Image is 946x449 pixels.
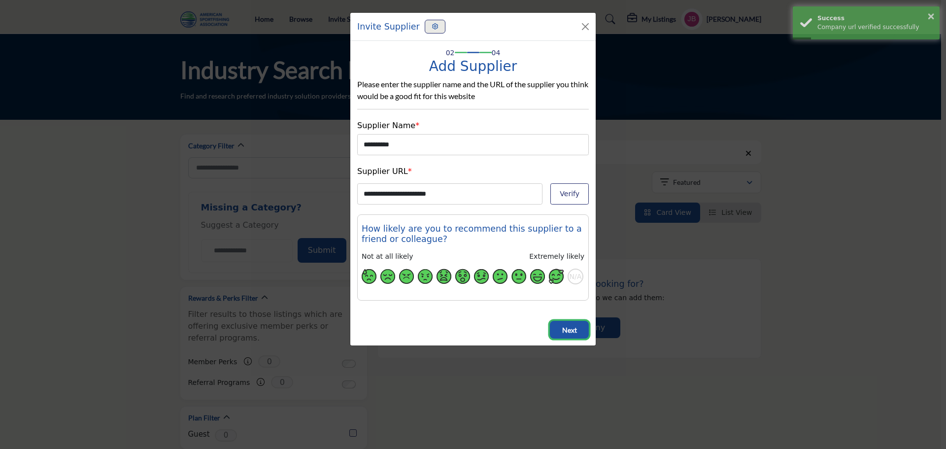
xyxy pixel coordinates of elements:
[578,20,592,34] button: Close
[492,48,501,58] span: 04
[357,78,589,102] p: Please enter the supplier name and the URL of the supplier you think would be a good fit for this...
[817,14,932,23] div: Success
[570,273,582,281] span: N/A
[429,58,517,75] h2: Add Supplier
[568,269,583,284] button: N/A
[446,48,455,58] span: 02
[357,166,412,177] label: Supplier URL
[927,11,935,21] button: ×
[362,224,584,244] h3: How likely are you to recommend this supplier to a friend or colleague?
[357,20,420,33] h1: Invite Supplier
[562,325,577,335] span: Next
[550,321,589,339] button: Next
[357,120,419,132] label: Supplier Name
[362,252,413,260] span: Not at all likely
[817,23,932,32] div: Company url verified successfully
[550,183,589,205] button: Verify
[529,252,584,260] span: Extremely likely
[357,183,542,205] input: Company Website URL
[357,134,589,155] input: Listing Name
